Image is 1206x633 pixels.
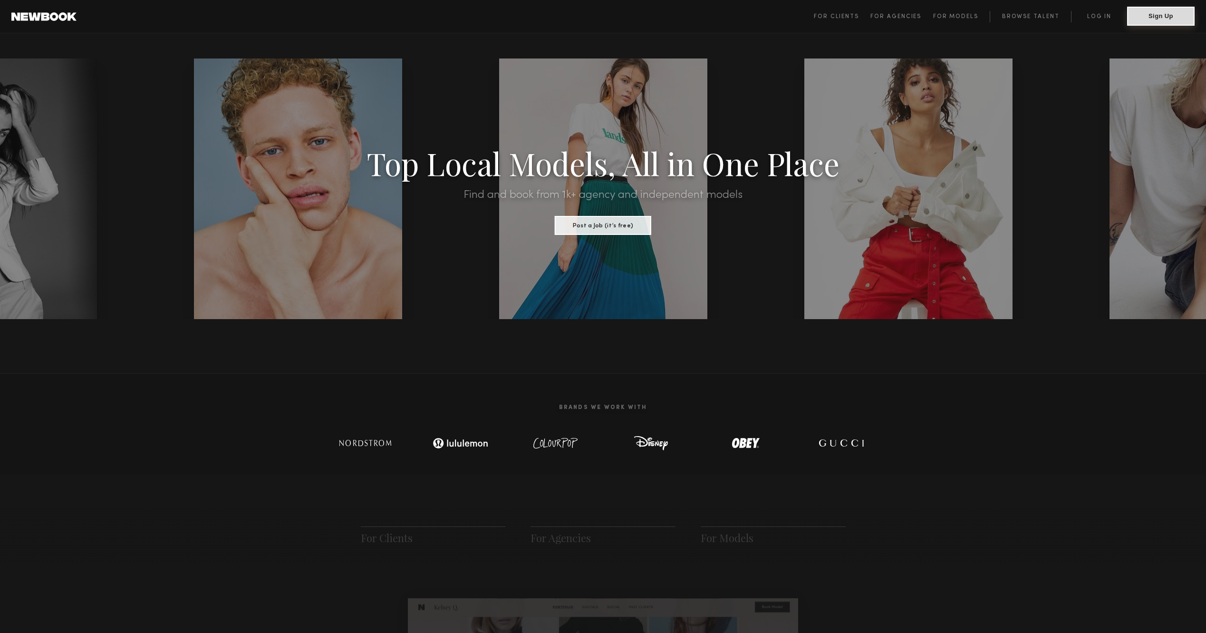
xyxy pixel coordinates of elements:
[870,14,921,19] span: For Agencies
[332,434,399,453] img: logo-nordstrom.svg
[531,531,591,545] a: For Agencies
[361,531,413,545] a: For Clients
[933,14,978,19] span: For Models
[525,434,587,453] img: logo-colour-pop.svg
[555,219,651,230] a: Post a Job (it’s free)
[427,434,494,453] img: logo-lulu.svg
[715,434,777,453] img: logo-obey.svg
[90,189,1115,201] h2: Find and book from 1k+ agency and independent models
[870,11,933,22] a: For Agencies
[555,216,651,235] button: Post a Job (it’s free)
[1071,11,1127,22] a: Log in
[620,434,682,453] img: logo-disney.svg
[814,11,870,22] a: For Clients
[810,434,872,453] img: logo-gucci.svg
[814,14,859,19] span: For Clients
[933,11,990,22] a: For Models
[1127,7,1195,26] button: Sign Up
[318,393,888,422] h2: Brands We Work With
[90,148,1115,178] h1: Top Local Models, All in One Place
[990,11,1071,22] a: Browse Talent
[701,531,753,545] a: For Models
